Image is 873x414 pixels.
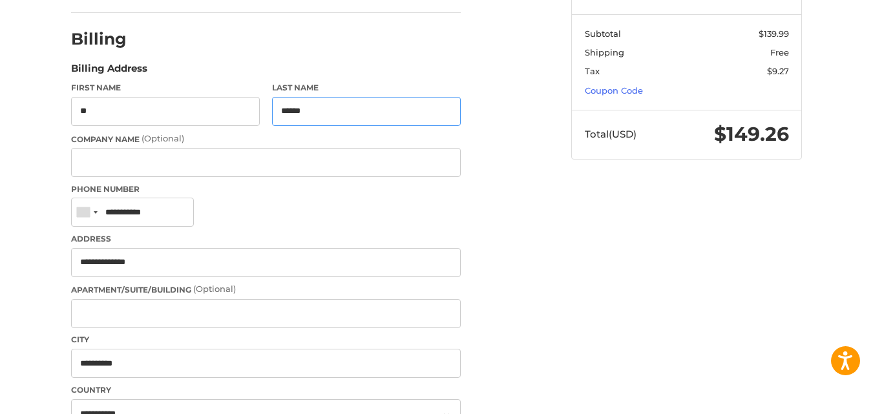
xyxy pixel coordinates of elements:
span: Tax [585,66,600,76]
iframe: Google Customer Reviews [766,379,873,414]
span: $9.27 [767,66,789,76]
label: Company Name [71,132,461,145]
a: Coupon Code [585,85,643,96]
span: $149.26 [714,122,789,146]
span: Free [770,47,789,57]
label: Phone Number [71,183,461,195]
span: Subtotal [585,28,621,39]
span: $139.99 [759,28,789,39]
legend: Billing Address [71,61,147,82]
span: Total (USD) [585,128,636,140]
label: City [71,334,461,346]
label: Apartment/Suite/Building [71,283,461,296]
label: Last Name [272,82,461,94]
label: Address [71,233,461,245]
small: (Optional) [142,133,184,143]
label: Country [71,384,461,396]
h2: Billing [71,29,147,49]
label: First Name [71,82,260,94]
small: (Optional) [193,284,236,294]
span: Shipping [585,47,624,57]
